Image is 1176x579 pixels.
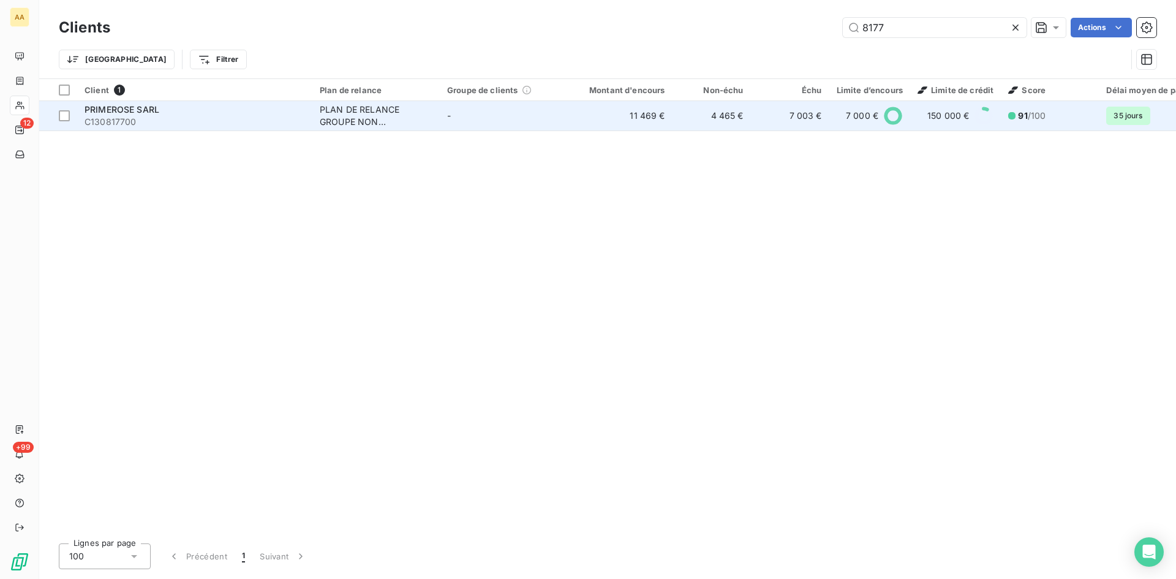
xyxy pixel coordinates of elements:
span: 7 000 € [846,110,878,122]
span: +99 [13,442,34,453]
div: AA [10,7,29,27]
div: Open Intercom Messenger [1134,537,1164,567]
td: 7 003 € [751,101,829,131]
span: 91 [1018,110,1027,121]
button: Actions [1071,18,1132,37]
td: 11 469 € [567,101,673,131]
span: 1 [242,550,245,562]
span: 150 000 € [927,110,969,122]
div: Limite d’encours [837,85,903,95]
h3: Clients [59,17,110,39]
span: Groupe de clients [447,85,518,95]
div: PLAN DE RELANCE GROUPE NON AUTOMATIQUE [320,104,432,128]
span: Client [85,85,109,95]
span: /100 [1018,110,1046,122]
div: Plan de relance [320,85,432,95]
button: [GEOGRAPHIC_DATA] [59,50,175,69]
span: - [447,110,451,121]
div: Montant d'encours [575,85,665,95]
span: PRIMEROSE SARL [85,104,159,115]
span: 12 [20,118,34,129]
input: Rechercher [843,18,1027,37]
div: Non-échu [680,85,744,95]
td: 4 465 € [673,101,751,131]
button: Filtrer [190,50,246,69]
span: Limite de crédit [918,85,993,95]
button: 1 [235,543,252,569]
img: Logo LeanPay [10,552,29,572]
div: Échu [758,85,822,95]
span: 100 [69,550,84,562]
span: C130817700 [85,116,305,128]
span: Score [1008,85,1046,95]
span: 1 [114,85,125,96]
span: 35 jours [1106,107,1150,125]
button: Précédent [160,543,235,569]
button: Suivant [252,543,314,569]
